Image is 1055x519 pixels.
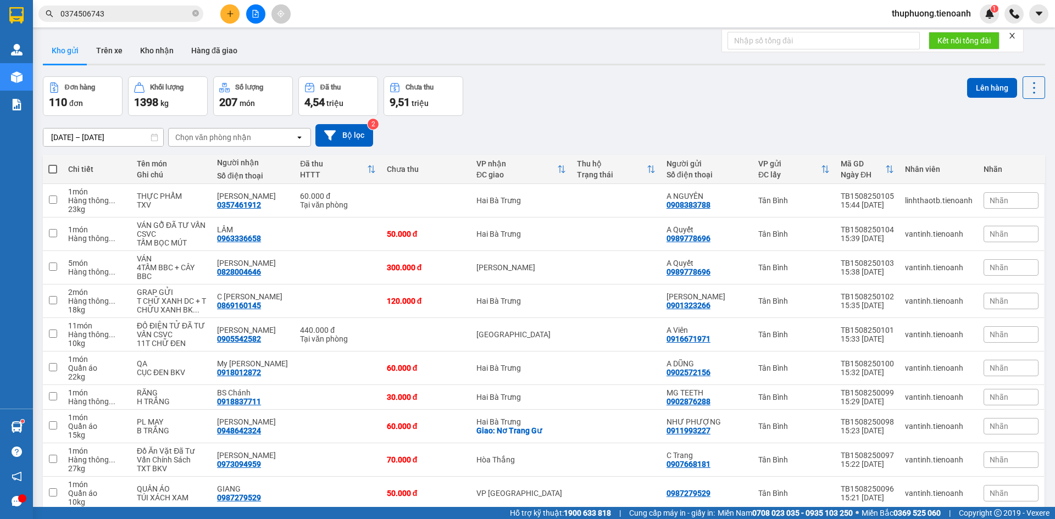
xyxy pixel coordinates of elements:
div: Tân Bình [758,263,830,272]
span: close-circle [192,10,199,16]
div: 15:22 [DATE] [841,460,894,468]
div: vantinh.tienoanh [905,364,973,372]
span: 9,51 [390,96,410,109]
button: aim [271,4,291,24]
div: Tân Bình [758,196,830,205]
div: 1 món [68,388,126,397]
div: PL MAY [137,417,206,426]
div: Tân Bình [758,230,830,238]
div: vantinh.tienoanh [905,297,973,305]
span: question-circle [12,447,22,457]
div: Hàng thông thường [68,330,126,339]
div: A Viên [667,326,747,334]
div: 0918012872 [217,368,261,377]
span: kg [160,99,169,108]
div: My Lê [217,359,289,368]
div: TXV [137,200,206,209]
div: Hàng thông thường [68,397,126,406]
div: Hai Bà Trưng [476,196,566,205]
div: Số điện thoại [667,170,747,179]
span: file-add [252,10,259,18]
div: 15:32 [DATE] [841,368,894,377]
sup: 1 [991,5,998,13]
div: 1 món [68,447,126,455]
div: Ghi chú [137,170,206,179]
span: Miền Bắc [862,507,941,519]
div: Đã thu [320,83,341,91]
button: Lên hàng [967,78,1017,98]
div: 0987279529 [667,489,710,498]
div: MG TEETH [667,388,747,397]
img: phone-icon [1009,9,1019,19]
div: TB1508250101 [841,326,894,334]
span: ... [109,297,115,305]
div: Chưa thu [387,165,465,174]
div: Người nhận [217,158,289,167]
div: 15:33 [DATE] [841,334,894,343]
span: close-circle [192,9,199,19]
span: thuphuong.tienoanh [883,7,980,20]
button: Chưa thu9,51 triệu [384,76,463,116]
div: Hai Bà Trưng [476,364,566,372]
button: file-add [246,4,265,24]
div: ĐỒ ĐIỆN TỬ ĐÃ TƯ VẤN CSVC [137,321,206,339]
button: Kho nhận [131,37,182,64]
div: 0902572156 [667,368,710,377]
div: 0916671971 [667,334,710,343]
button: caret-down [1029,4,1048,24]
span: ⚪️ [856,511,859,515]
img: logo-vxr [9,7,24,24]
span: Nhãn [990,230,1008,238]
div: Hai Bà Trưng [476,297,566,305]
div: vantinh.tienoanh [905,330,973,339]
div: A Quyết [667,259,747,267]
div: 60.000 đ [387,422,465,431]
div: 0828004646 [217,267,261,276]
span: Nhãn [990,297,1008,305]
div: 0987279529 [217,493,261,502]
div: 11 món [68,321,126,330]
div: vantinh.tienoanh [905,393,973,401]
div: 11T CHỮ ĐEN [137,339,206,348]
div: Hàng thông thường [68,267,126,276]
div: H TRẮNG [137,397,206,406]
button: Kết nối tổng đài [929,32,1000,49]
div: CỤC ĐEN BKV [137,368,206,377]
input: Select a date range. [43,129,163,146]
div: 0973094959 [217,460,261,468]
div: C Trang [667,451,747,460]
div: Hai Bà Trưng [476,417,566,426]
div: [GEOGRAPHIC_DATA] [476,330,566,339]
div: 0989778696 [667,267,710,276]
div: TB1508250104 [841,225,894,234]
div: Nhân viên [905,165,973,174]
div: vantinh.tienoanh [905,263,973,272]
span: ... [109,267,115,276]
span: | [619,507,621,519]
div: HTTT [300,170,367,179]
div: 300.000 đ [387,263,465,272]
span: Nhãn [990,489,1008,498]
div: 1 món [68,225,126,234]
strong: 0369 525 060 [893,509,941,517]
strong: 0708 023 035 - 0935 103 250 [752,509,853,517]
span: 4,54 [304,96,325,109]
div: BS Chánh [217,388,289,397]
span: Nhãn [990,455,1008,464]
div: 0357461912 [217,200,261,209]
div: 0902876288 [667,397,710,406]
span: triệu [326,99,343,108]
div: Chọn văn phòng nhận [175,132,251,143]
div: Mã GD [841,159,885,168]
div: 15:39 [DATE] [841,234,894,243]
div: VÁN [137,254,206,263]
div: 30.000 đ [387,393,465,401]
div: 0907668181 [667,460,710,468]
span: close [1008,32,1016,40]
span: Nhãn [990,330,1008,339]
div: Hai Bà Trưng [476,393,566,401]
div: vantinh.tienoanh [905,455,973,464]
button: Số lượng207món [213,76,293,116]
div: Tân Bình [758,455,830,464]
div: 0963336658 [217,234,261,243]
